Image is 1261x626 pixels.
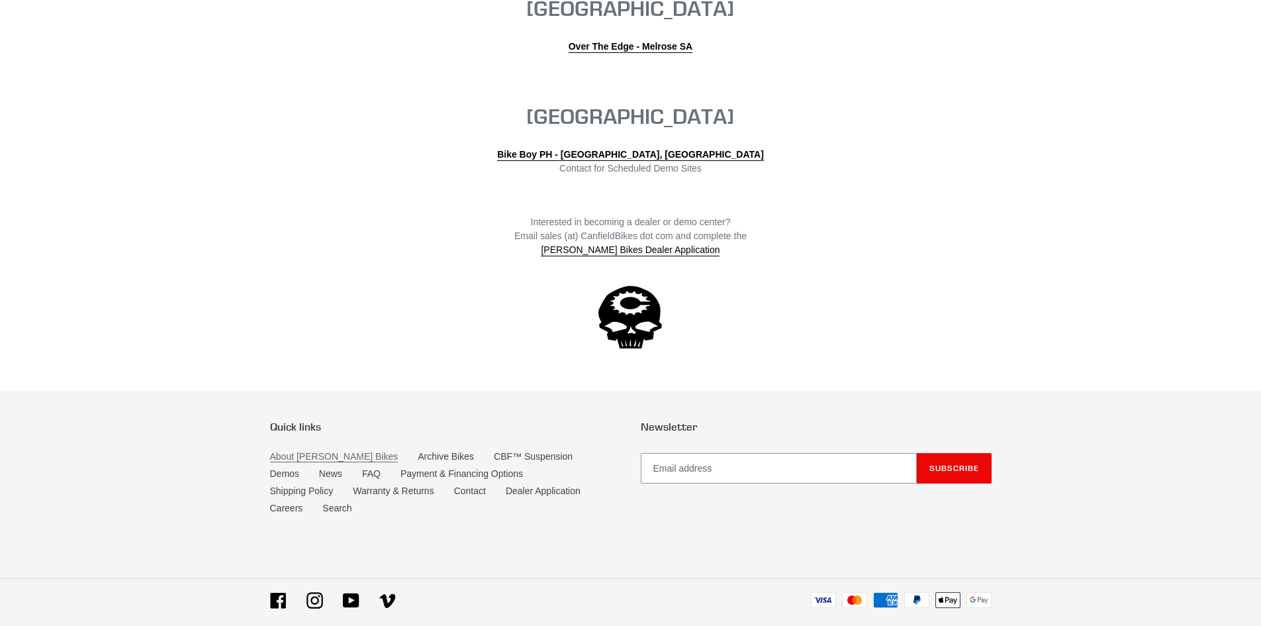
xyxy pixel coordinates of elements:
a: Dealer Application [506,486,581,496]
p: Interested in becoming a dealer or demo center? Email sales (at) CanfieldBikes dot com and comple... [332,215,929,271]
p: Newsletter [641,421,992,433]
a: Demos [270,468,299,479]
a: Archive Bikes [418,451,474,462]
strong: Over The Edge - Melrose SA [569,41,693,52]
a: News [319,468,342,479]
a: FAQ [362,468,381,479]
p: Contact for Scheduled Demo Sites [332,148,929,176]
a: Search [322,503,351,513]
span: Subscribe [929,463,979,473]
a: Bike Boy PH - [GEOGRAPHIC_DATA], [GEOGRAPHIC_DATA] [497,149,764,161]
strong: [GEOGRAPHIC_DATA] [526,103,734,129]
p: Quick links [270,421,621,433]
a: Shipping Policy [270,486,334,496]
a: Over The Edge - Melrose SA [569,41,693,53]
strong: Bike Boy PH - [GEOGRAPHIC_DATA], [GEOGRAPHIC_DATA] [497,149,764,160]
a: About [PERSON_NAME] Bikes [270,451,398,462]
a: Careers [270,503,303,513]
a: Payment & Financing Options [400,468,523,479]
a: CBF™ Suspension [494,451,573,462]
a: [PERSON_NAME] Bikes Dealer Application [541,244,720,256]
a: Warranty & Returns [353,486,434,496]
button: Subscribe [917,453,992,484]
a: Contact [454,486,486,496]
input: Email address [641,453,917,484]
